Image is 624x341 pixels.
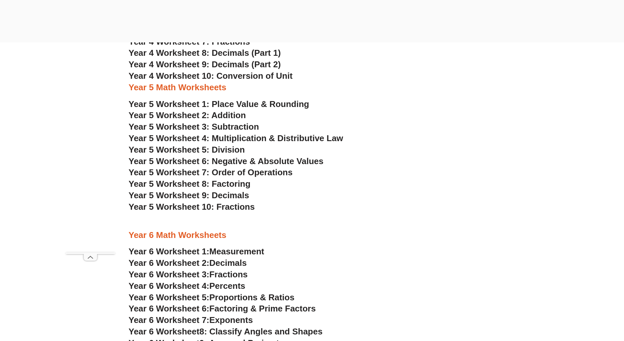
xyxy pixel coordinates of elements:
[209,281,245,291] span: Percents
[66,55,115,252] iframe: Advertisement
[129,292,210,302] span: Year 6 Worksheet 5:
[129,304,316,313] a: Year 6 Worksheet 6:Factoring & Prime Factors
[129,190,249,200] a: Year 5 Worksheet 9: Decimals
[129,246,264,256] a: Year 6 Worksheet 1:Measurement
[209,269,248,279] span: Fractions
[129,269,248,279] a: Year 6 Worksheet 3:Fractions
[129,59,281,69] a: Year 4 Worksheet 9: Decimals (Part 2)
[129,281,245,291] a: Year 6 Worksheet 4:Percents
[209,315,253,325] span: Exponents
[199,327,323,336] span: 8: Classify Angles and Shapes
[129,71,293,81] a: Year 4 Worksheet 10: Conversion of Unit
[129,292,294,302] a: Year 6 Worksheet 5:Proportions & Ratios
[129,179,251,189] a: Year 5 Worksheet 8: Factoring
[209,258,247,268] span: Decimals
[129,246,210,256] span: Year 6 Worksheet 1:
[129,167,293,177] a: Year 5 Worksheet 7: Order of Operations
[129,133,343,143] a: Year 5 Worksheet 4: Multiplication & Distributive Law
[515,267,624,341] iframe: Chat Widget
[129,327,323,336] a: Year 6 Worksheet8: Classify Angles and Shapes
[129,258,210,268] span: Year 6 Worksheet 2:
[209,304,316,313] span: Factoring & Prime Factors
[209,246,264,256] span: Measurement
[129,48,281,58] a: Year 4 Worksheet 8: Decimals (Part 1)
[129,230,496,241] h3: Year 6 Math Worksheets
[129,315,210,325] span: Year 6 Worksheet 7:
[129,202,255,212] a: Year 5 Worksheet 10: Fractions
[129,37,250,47] a: Year 4 Worksheet 7: Fractions
[129,281,210,291] span: Year 6 Worksheet 4:
[129,304,210,313] span: Year 6 Worksheet 6:
[129,258,247,268] a: Year 6 Worksheet 2:Decimals
[129,315,253,325] a: Year 6 Worksheet 7:Exponents
[129,122,259,132] a: Year 5 Worksheet 3: Subtraction
[129,82,496,93] h3: Year 5 Math Worksheets
[129,327,199,336] span: Year 6 Worksheet
[129,156,324,166] a: Year 5 Worksheet 6: Negative & Absolute Values
[129,110,246,120] a: Year 5 Worksheet 2: Addition
[129,99,309,109] a: Year 5 Worksheet 1: Place Value & Rounding
[209,292,294,302] span: Proportions & Ratios
[129,145,245,155] a: Year 5 Worksheet 5: Division
[129,269,210,279] span: Year 6 Worksheet 3:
